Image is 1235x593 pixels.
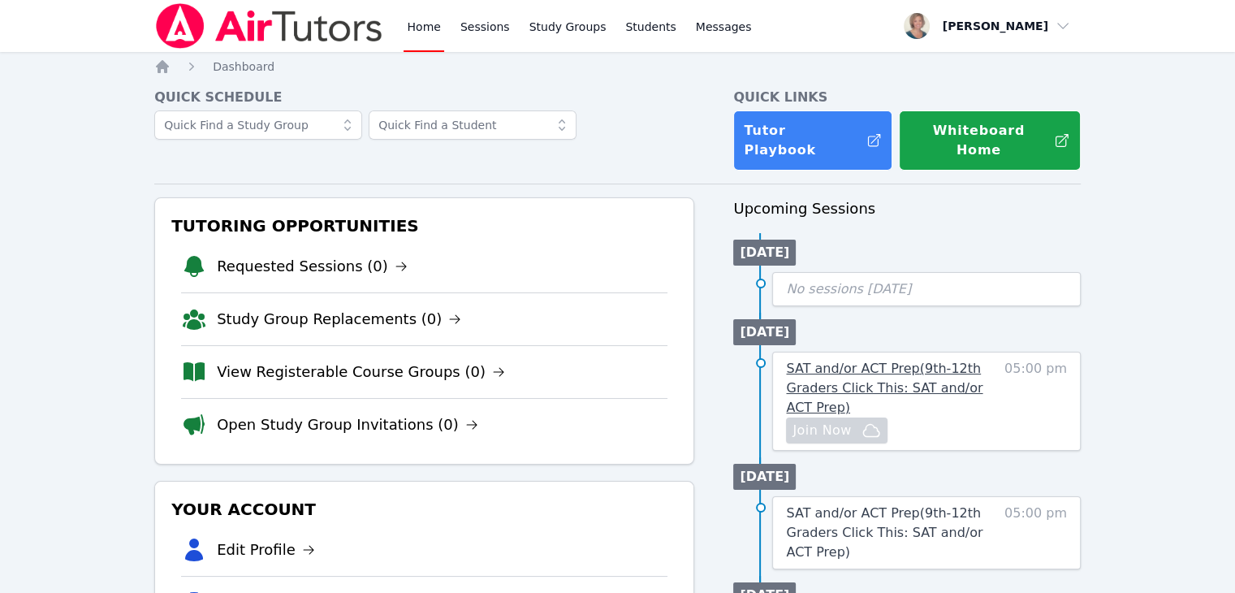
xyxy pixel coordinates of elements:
span: 05:00 pm [1004,359,1067,444]
span: 05:00 pm [1004,504,1067,562]
li: [DATE] [733,240,796,266]
span: No sessions [DATE] [786,281,911,296]
h3: Upcoming Sessions [733,197,1081,220]
li: [DATE] [733,464,796,490]
h4: Quick Schedule [154,88,694,107]
a: Dashboard [213,58,274,75]
span: Dashboard [213,60,274,73]
h4: Quick Links [733,88,1081,107]
button: Whiteboard Home [899,110,1081,171]
a: View Registerable Course Groups (0) [217,361,505,383]
li: [DATE] [733,319,796,345]
h3: Your Account [168,495,680,524]
button: Join Now [786,418,887,444]
span: SAT and/or ACT Prep ( 9th-12th Graders Click This: SAT and/or ACT Prep ) [786,361,982,415]
a: SAT and/or ACT Prep(9th-12th Graders Click This: SAT and/or ACT Prep) [786,359,996,418]
img: Air Tutors [154,3,384,49]
input: Quick Find a Student [369,110,576,140]
h3: Tutoring Opportunities [168,211,680,240]
span: Messages [696,19,752,35]
a: SAT and/or ACT Prep(9th-12th Graders Click This: SAT and/or ACT Prep) [786,504,996,562]
nav: Breadcrumb [154,58,1081,75]
span: Join Now [792,421,851,440]
a: Edit Profile [217,539,315,561]
span: SAT and/or ACT Prep ( 9th-12th Graders Click This: SAT and/or ACT Prep ) [786,505,982,560]
input: Quick Find a Study Group [154,110,362,140]
a: Study Group Replacements (0) [217,308,461,331]
a: Open Study Group Invitations (0) [217,413,478,436]
a: Requested Sessions (0) [217,255,408,278]
a: Tutor Playbook [733,110,892,171]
